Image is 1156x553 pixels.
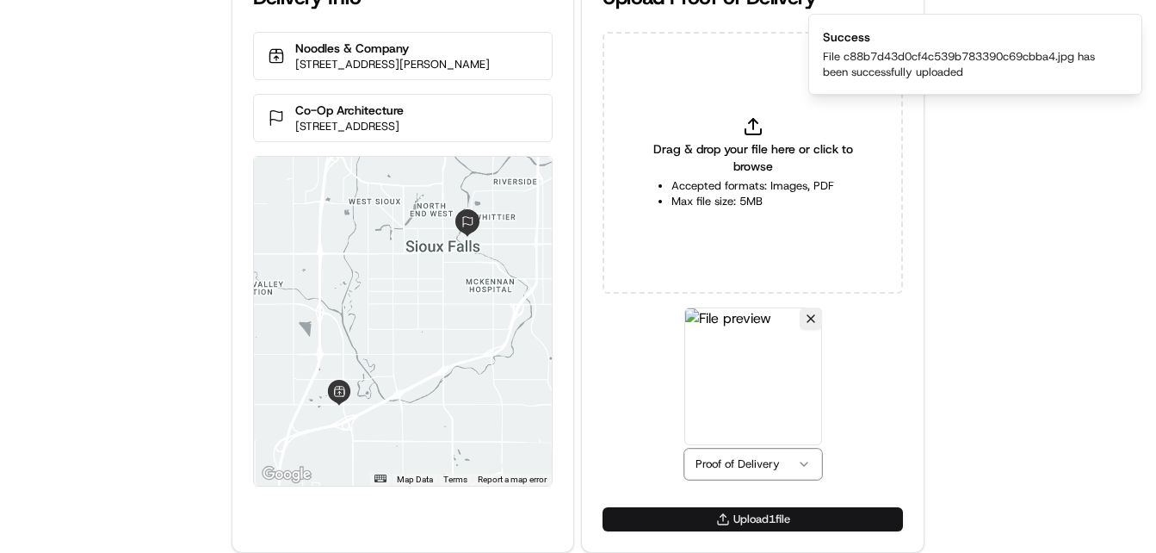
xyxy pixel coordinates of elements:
p: [STREET_ADDRESS] [295,119,404,134]
a: Report a map error [478,475,547,484]
a: Terms (opens in new tab) [443,475,467,484]
div: Success [823,28,1121,46]
img: File preview [684,308,822,445]
button: Keyboard shortcuts [374,475,386,482]
div: File c88b7d43d0cf4c539b783390c69cbba4.jpg has been successfully uploaded [823,49,1121,80]
li: Max file size: 5MB [671,194,834,209]
span: Drag & drop your file here or click to browse [646,140,860,175]
p: Co-Op Architecture [295,102,404,119]
button: Upload1file [603,507,903,531]
p: Noodles & Company [295,40,490,57]
li: Accepted formats: Images, PDF [671,178,834,194]
p: [STREET_ADDRESS][PERSON_NAME] [295,57,490,72]
button: Map Data [397,474,433,486]
img: Google [258,463,315,486]
a: Open this area in Google Maps (opens a new window) [258,463,315,486]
